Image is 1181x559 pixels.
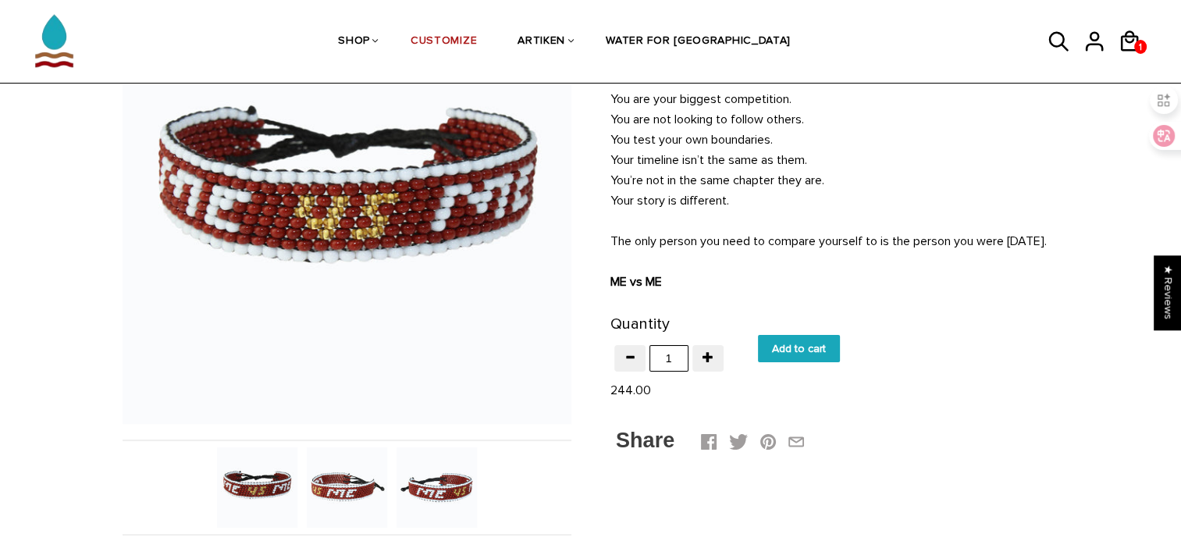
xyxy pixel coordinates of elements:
span: Share [616,429,674,452]
label: Quantity [610,312,670,337]
span: 1 [1134,37,1147,57]
span: 244.00 [610,383,651,398]
div: Click to open Judge.me floating reviews tab [1154,255,1181,329]
a: ARTIKEN [518,1,565,84]
img: ME vs ME [217,447,297,528]
a: SHOP [338,1,370,84]
p: You are your biggest competition. You are not looking to follow others. You test your own boundar... [610,89,1059,292]
a: WATER FOR [GEOGRAPHIC_DATA] [606,1,791,84]
img: ME vs ME [307,447,387,528]
strong: ME vs ME [610,274,662,290]
a: 1 [1134,40,1147,54]
a: CUSTOMIZE [411,1,477,84]
input: Add to cart [758,335,840,362]
img: ME vs ME [397,447,477,528]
